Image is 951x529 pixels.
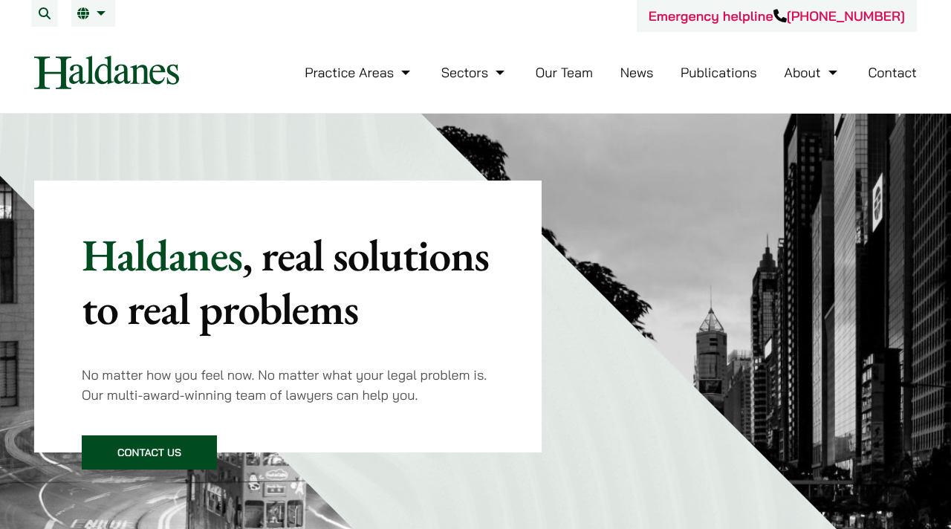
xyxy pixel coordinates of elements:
[784,64,840,81] a: About
[305,64,414,81] a: Practice Areas
[77,7,109,19] a: EN
[649,7,905,25] a: Emergency helpline[PHONE_NUMBER]
[34,56,179,89] img: Logo of Haldanes
[82,226,489,337] mark: , real solutions to real problems
[82,435,217,470] a: Contact Us
[868,64,917,81] a: Contact
[441,64,508,81] a: Sectors
[681,64,757,81] a: Publications
[620,64,654,81] a: News
[536,64,593,81] a: Our Team
[82,228,494,335] p: Haldanes
[82,365,494,405] p: No matter how you feel now. No matter what your legal problem is. Our multi-award-winning team of...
